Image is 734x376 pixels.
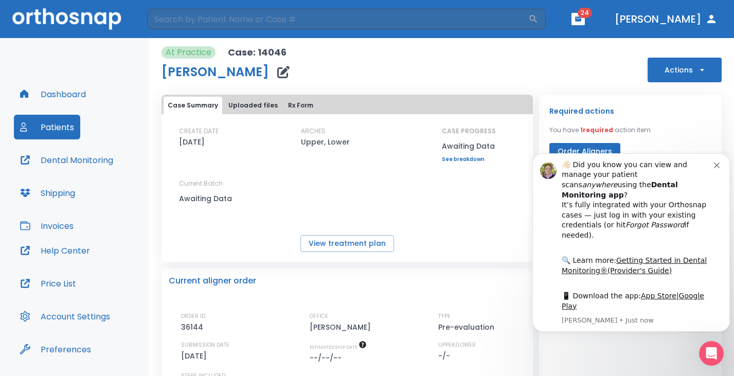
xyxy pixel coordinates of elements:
[310,312,328,321] p: OFFICE
[442,140,496,152] p: Awaiting Data
[442,156,496,163] a: See breakdown
[164,97,222,114] button: Case Summary
[179,179,272,188] p: Current Batch
[228,46,287,59] p: Case: 14046
[648,58,722,82] button: Actions
[578,8,592,18] span: 24
[14,238,96,263] button: Help Center
[611,10,722,28] button: [PERSON_NAME]
[549,143,620,160] button: Order Aligners
[179,136,205,148] p: [DATE]
[438,341,476,350] p: UPPER/LOWER
[179,192,272,205] p: Awaiting Data
[14,304,116,329] button: Account Settings
[580,126,613,134] span: 1 required
[549,105,614,117] p: Required actions
[14,148,119,172] button: Dental Monitoring
[300,235,394,252] button: View treatment plan
[166,46,211,59] p: At Practice
[301,136,350,148] p: Upper, Lower
[528,151,734,348] iframe: Intercom notifications message
[169,275,256,287] p: Current aligner order
[14,337,97,362] button: Preferences
[164,97,531,114] div: tabs
[14,213,80,238] button: Invoices
[14,115,80,139] button: Patients
[284,97,317,114] button: Rx Form
[310,321,374,333] p: [PERSON_NAME]
[699,341,724,366] iframe: Intercom live chat
[181,350,210,362] p: [DATE]
[181,341,229,350] p: SUBMISSION DATE
[438,312,451,321] p: TYPE
[14,82,92,106] button: Dashboard
[14,271,82,296] button: Price List
[89,345,98,354] div: Tooltip anchor
[549,126,651,135] p: You have action item
[181,321,207,333] p: 36144
[310,352,345,364] p: --/--/--
[12,8,121,29] img: Orthosnap
[310,344,367,350] span: The date will be available after approving treatment plan
[14,181,81,205] button: Shipping
[179,127,219,136] p: CREATE DATE
[301,127,326,136] p: ARCHES
[224,97,282,114] button: Uploaded files
[181,312,205,321] p: ORDER ID
[438,321,498,333] p: Pre-evaluation
[438,350,454,362] p: -/-
[162,66,269,78] h1: [PERSON_NAME]
[442,127,496,136] p: CASE PROGRESS
[147,9,528,29] input: Search by Patient Name or Case #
